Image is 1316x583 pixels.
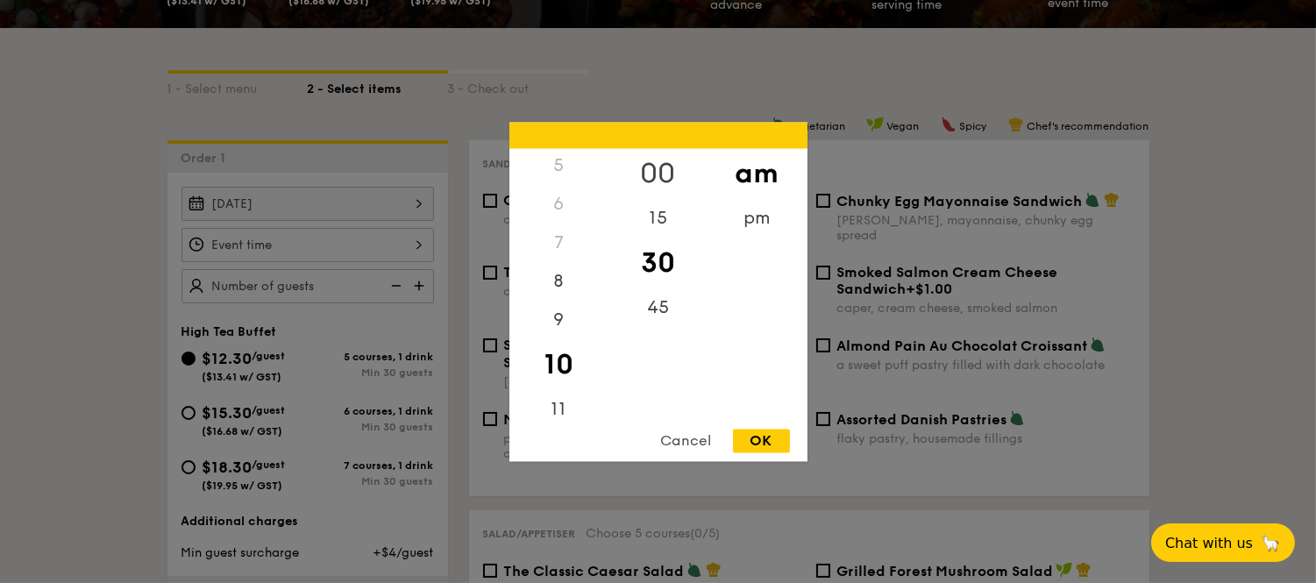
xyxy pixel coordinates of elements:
[509,339,608,390] div: 10
[509,146,608,185] div: 5
[708,148,807,199] div: am
[608,288,708,327] div: 45
[509,185,608,224] div: 6
[509,224,608,262] div: 7
[509,262,608,301] div: 8
[608,148,708,199] div: 00
[1151,523,1295,562] button: Chat with us🦙
[608,238,708,288] div: 30
[1165,535,1253,551] span: Chat with us
[733,429,790,452] div: OK
[708,199,807,238] div: pm
[509,301,608,339] div: 9
[509,390,608,429] div: 11
[644,429,729,452] div: Cancel
[608,199,708,238] div: 15
[1260,533,1281,553] span: 🦙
